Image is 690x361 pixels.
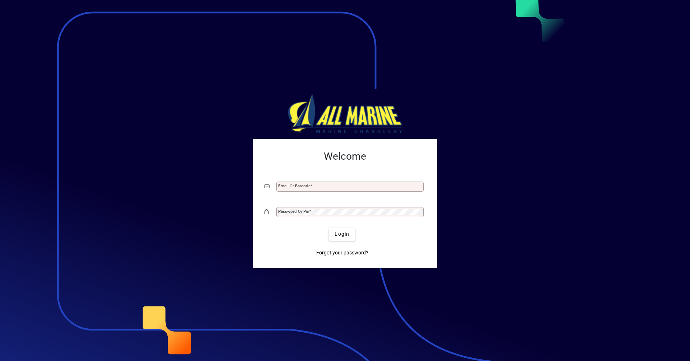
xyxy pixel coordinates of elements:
[264,150,425,163] h2: Welcome
[316,249,368,257] span: Forgot your password?
[335,230,349,238] span: Login
[278,209,309,214] mat-label: Password or Pin
[313,247,371,259] a: Forgot your password?
[329,228,355,241] button: Login
[278,183,310,188] mat-label: Email or Barcode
